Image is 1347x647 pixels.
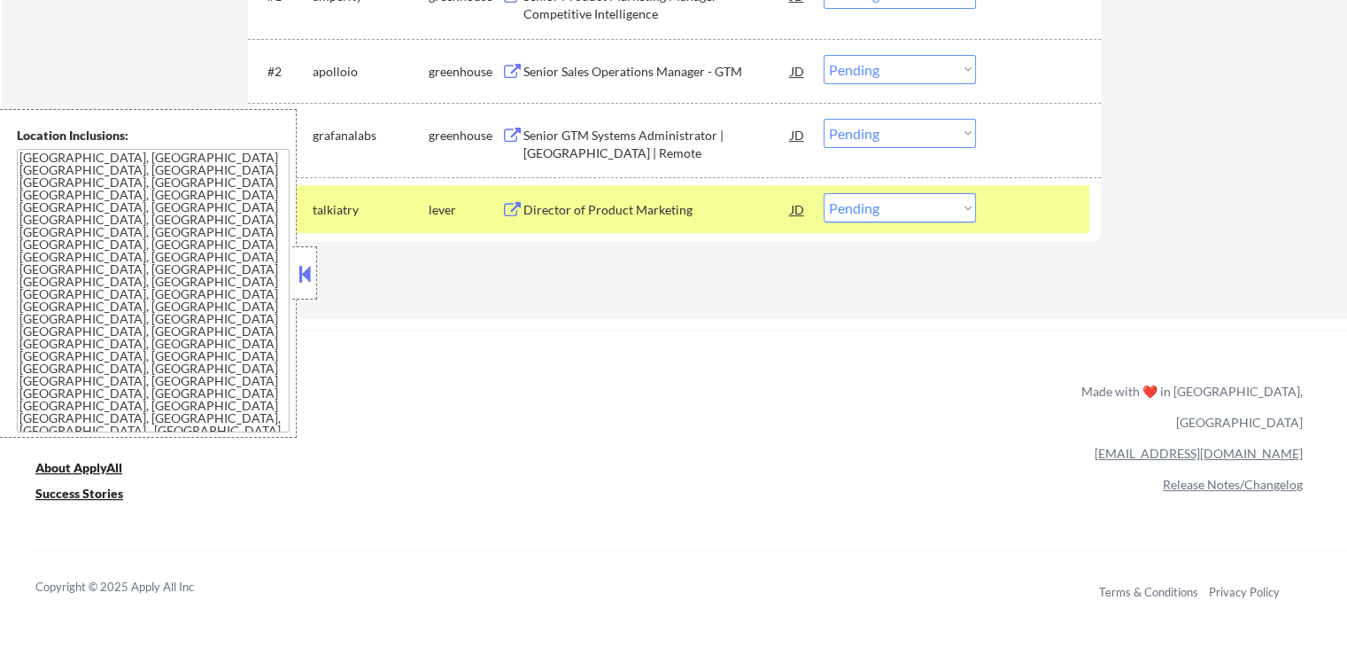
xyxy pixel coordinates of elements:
[35,579,239,596] div: Copyright © 2025 Apply All Inc
[35,486,123,501] u: Success Stories
[1209,585,1280,599] a: Privacy Policy
[1095,446,1303,461] a: [EMAIL_ADDRESS][DOMAIN_NAME]
[35,401,711,419] a: Refer & earn free applications 👯‍♀️
[523,201,791,219] div: Director of Product Marketing
[429,201,501,219] div: lever
[789,119,807,151] div: JD
[429,63,501,81] div: greenhouse
[789,193,807,225] div: JD
[789,55,807,87] div: JD
[313,63,429,81] div: apolloio
[313,127,429,144] div: grafanalabs
[35,484,147,506] a: Success Stories
[1099,585,1198,599] a: Terms & Conditions
[17,127,290,144] div: Location Inclusions:
[35,460,122,475] u: About ApplyAll
[429,127,501,144] div: greenhouse
[313,201,429,219] div: talkiatry
[1074,376,1303,438] div: Made with ❤️ in [GEOGRAPHIC_DATA], [GEOGRAPHIC_DATA]
[523,63,791,81] div: Senior Sales Operations Manager - GTM
[267,63,298,81] div: #2
[1163,477,1303,492] a: Release Notes/Changelog
[523,127,791,161] div: Senior GTM Systems Administrator | [GEOGRAPHIC_DATA] | Remote
[35,458,147,480] a: About ApplyAll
